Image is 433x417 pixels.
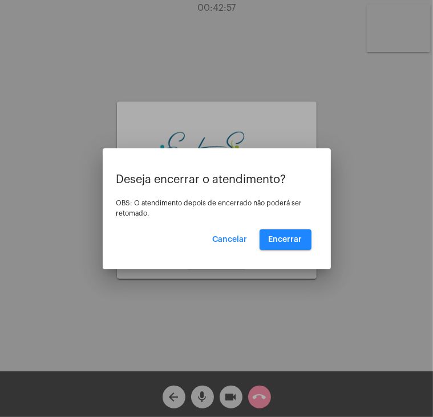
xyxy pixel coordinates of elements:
[213,236,248,244] span: Cancelar
[269,236,302,244] span: Encerrar
[116,200,302,217] span: OBS: O atendimento depois de encerrado não poderá ser retomado.
[204,229,257,250] button: Cancelar
[116,173,317,186] p: Deseja encerrar o atendimento?
[260,229,311,250] button: Encerrar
